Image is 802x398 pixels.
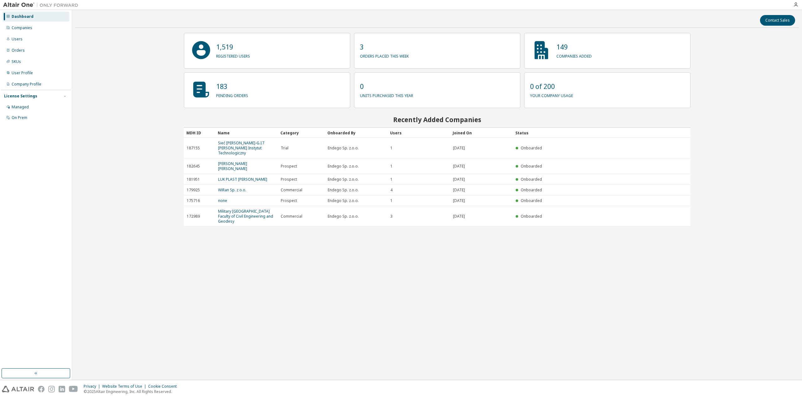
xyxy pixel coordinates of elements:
div: Managed [12,105,29,110]
span: [DATE] [453,188,465,193]
span: 4 [390,188,393,193]
button: Contact Sales [760,15,795,26]
span: 1 [390,198,393,203]
a: none [218,198,227,203]
span: Onboarded [521,145,542,151]
a: WiRan Sp. z o.o. [218,187,246,193]
p: orders placed this week [360,52,409,59]
div: Website Terms of Use [102,384,148,389]
div: SKUs [12,59,21,64]
div: Dashboard [12,14,34,19]
span: 172989 [187,214,200,219]
div: Onboarded By [327,128,385,138]
span: Onboarded [521,198,542,203]
span: 1 [390,177,393,182]
div: Cookie Consent [148,384,180,389]
span: Onboarded [521,163,542,169]
p: 3 [360,42,409,52]
p: units purchased this year [360,91,413,98]
span: Endego Sp. z.o.o. [328,177,359,182]
span: Prospect [281,177,297,182]
span: Commercial [281,188,302,193]
p: 149 [556,42,592,52]
div: Users [390,128,448,138]
p: pending orders [216,91,248,98]
span: 182645 [187,164,200,169]
span: [DATE] [453,198,465,203]
span: 181951 [187,177,200,182]
span: Endego Sp. z.o.o. [328,198,359,203]
span: Trial [281,146,289,151]
div: Name [218,128,275,138]
div: Companies [12,25,32,30]
a: Military [GEOGRAPHIC_DATA] Faculty of Civil Engineering and Geodesy [218,209,273,224]
a: Sieć [PERSON_NAME]-G.I.T [PERSON_NAME] Instytut Technologiczny [218,140,265,156]
span: 1 [390,146,393,151]
p: 0 [360,82,413,91]
span: [DATE] [453,164,465,169]
div: Users [12,37,23,42]
p: your company usage [530,91,573,98]
span: [DATE] [453,146,465,151]
img: linkedin.svg [59,386,65,392]
span: Endego Sp. z.o.o. [328,214,359,219]
span: Commercial [281,214,302,219]
span: Endego Sp. z.o.o. [328,164,359,169]
div: User Profile [12,70,33,75]
div: Category [280,128,322,138]
img: youtube.svg [69,386,78,392]
span: [DATE] [453,214,465,219]
p: companies added [556,52,592,59]
div: Status [515,128,653,138]
div: License Settings [4,94,37,99]
span: Prospect [281,164,297,169]
span: Onboarded [521,214,542,219]
div: MDH ID [186,128,213,138]
img: instagram.svg [48,386,55,392]
img: altair_logo.svg [2,386,34,392]
p: registered users [216,52,250,59]
img: facebook.svg [38,386,44,392]
span: Onboarded [521,177,542,182]
a: LUK PLAST [PERSON_NAME] [218,177,267,182]
p: 0 of 200 [530,82,573,91]
div: Orders [12,48,25,53]
img: Altair One [3,2,81,8]
div: Company Profile [12,82,41,87]
p: 1,519 [216,42,250,52]
div: Privacy [84,384,102,389]
div: On Prem [12,115,27,120]
span: Onboarded [521,187,542,193]
span: 179925 [187,188,200,193]
span: 175716 [187,198,200,203]
span: 1 [390,164,393,169]
p: 183 [216,82,248,91]
div: Joined On [453,128,510,138]
span: Prospect [281,198,297,203]
span: Endego Sp. z.o.o. [328,188,359,193]
p: © 2025 Altair Engineering, Inc. All Rights Reserved. [84,389,180,394]
h2: Recently Added Companies [184,116,690,124]
a: [PERSON_NAME] [PERSON_NAME] [218,161,247,171]
span: Endego Sp. z.o.o. [328,146,359,151]
span: [DATE] [453,177,465,182]
span: 187155 [187,146,200,151]
span: 3 [390,214,393,219]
